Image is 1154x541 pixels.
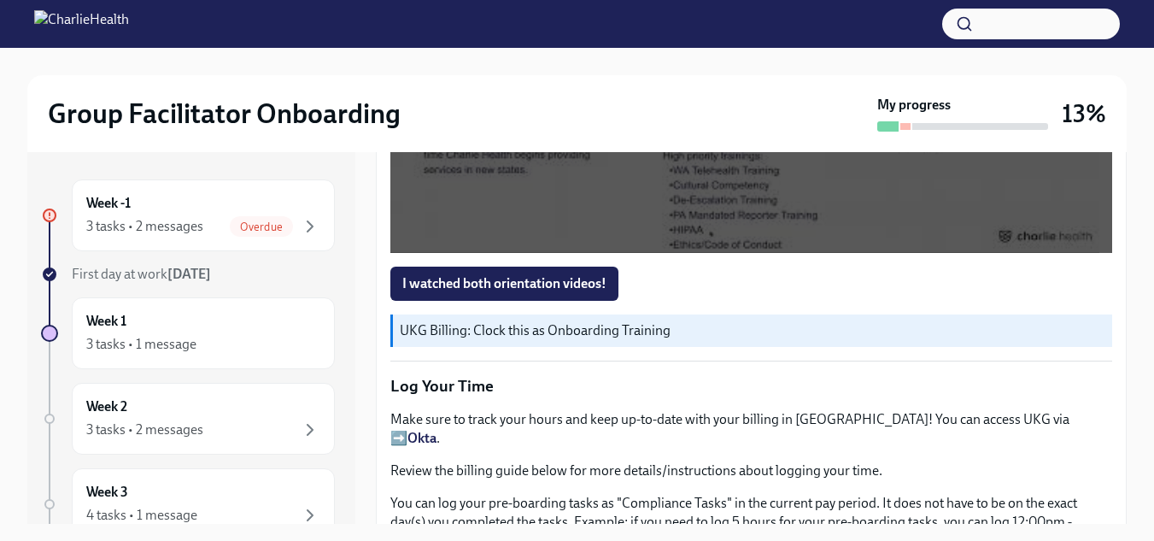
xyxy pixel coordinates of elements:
[86,420,203,439] div: 3 tasks • 2 messages
[86,506,197,525] div: 4 tasks • 1 message
[86,397,127,416] h6: Week 2
[400,321,1105,340] p: UKG Billing: Clock this as Onboarding Training
[41,297,335,369] a: Week 13 tasks • 1 message
[86,483,128,502] h6: Week 3
[41,468,335,540] a: Week 34 tasks • 1 message
[230,221,293,233] span: Overdue
[72,266,211,282] span: First day at work
[48,97,401,131] h2: Group Facilitator Onboarding
[34,10,129,38] img: CharlieHealth
[390,375,1112,397] p: Log Your Time
[86,312,126,331] h6: Week 1
[86,194,131,213] h6: Week -1
[41,383,335,455] a: Week 23 tasks • 2 messages
[390,462,1112,480] p: Review the billing guide below for more details/instructions about logging your time.
[407,430,436,446] a: Okta
[390,410,1112,448] p: Make sure to track your hours and keep up-to-date with your billing in [GEOGRAPHIC_DATA]! You can...
[41,265,335,284] a: First day at work[DATE]
[86,335,196,354] div: 3 tasks • 1 message
[41,179,335,251] a: Week -13 tasks • 2 messagesOverdue
[167,266,211,282] strong: [DATE]
[1062,98,1106,129] h3: 13%
[390,267,618,301] button: I watched both orientation videos!
[402,275,606,292] span: I watched both orientation videos!
[877,96,951,115] strong: My progress
[86,217,203,236] div: 3 tasks • 2 messages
